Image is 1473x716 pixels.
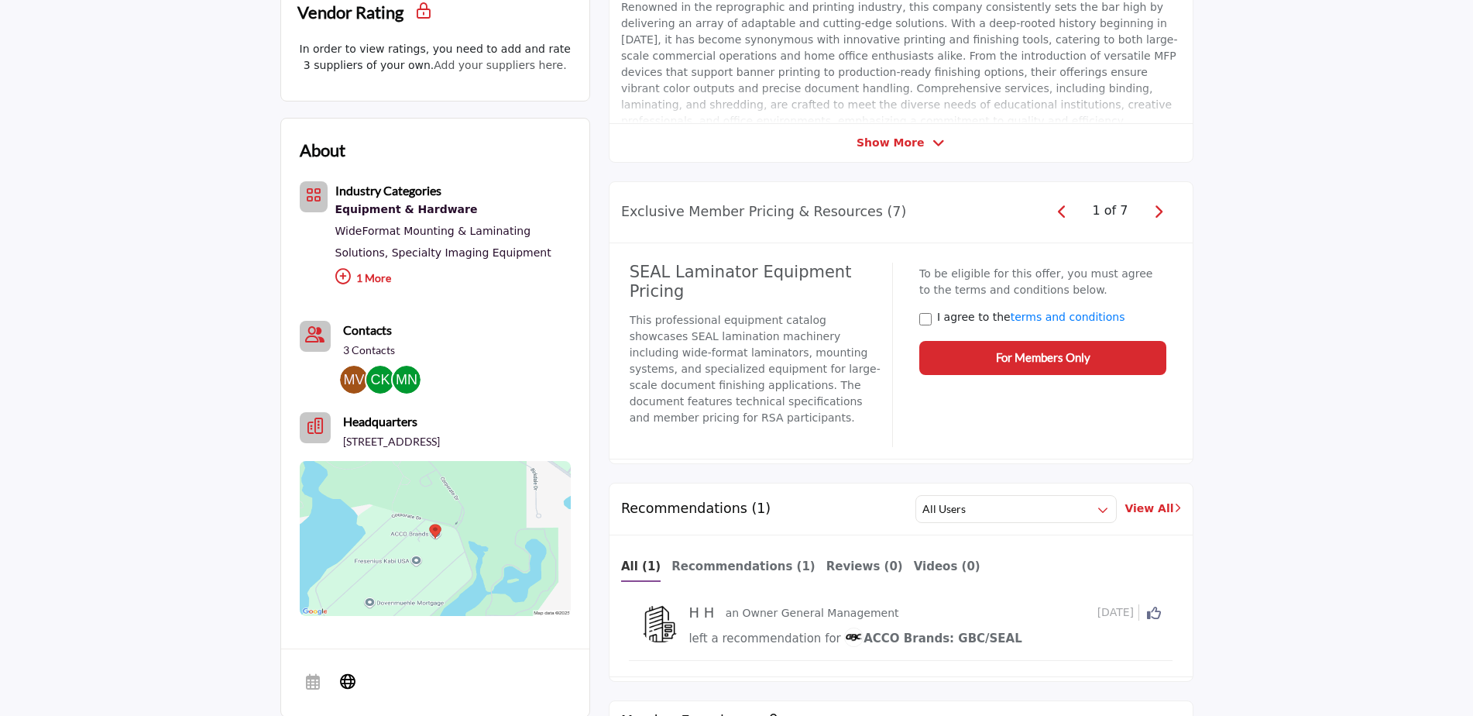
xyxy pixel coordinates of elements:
[393,366,421,394] img: Matthew N.
[826,559,903,573] b: Reviews (0)
[300,181,328,212] button: Category Icon
[1147,606,1161,620] i: Click to Like this activity
[335,183,441,198] b: Industry Categories
[335,200,571,220] a: Equipment & Hardware
[1093,201,1128,220] div: 1 of 7
[844,629,1022,649] a: imageACCO Brands: GBC/SEAL
[919,313,932,325] input: Select terms & conditions
[1124,501,1180,517] a: View All
[630,312,881,426] p: This professional equipment catalog showcases SEAL lamination machinery including wide-format lam...
[1097,604,1139,621] span: [DATE]
[726,605,899,621] p: an Owner General Management
[630,263,881,301] h4: SEAL Laminator Equipment Pricing
[434,59,566,71] a: Add your suppliers here.
[621,501,771,517] h2: Recommendations (1)
[300,137,345,163] h2: About
[392,246,551,259] a: Specialty Imaging Equipment
[857,135,924,151] span: Show More
[919,341,1166,375] button: For Members Only
[343,321,392,339] a: Contacts
[922,501,966,517] h2: All Users
[300,321,331,352] a: Link of redirect to contact page
[915,495,1117,523] button: All Users
[343,322,392,337] b: Contacts
[300,321,331,352] button: Contact-Employee Icon
[343,434,440,449] p: [STREET_ADDRESS]
[335,185,441,198] a: Industry Categories
[300,412,331,443] button: Headquarter icon
[688,604,721,621] h5: H H
[335,200,571,220] div: Top-quality printers, copiers, and finishing equipment to enhance efficiency and precision in rep...
[343,343,395,358] a: 3 Contacts
[671,559,815,573] b: Recommendations (1)
[621,559,661,573] b: All (1)
[340,366,368,394] img: Michael V.
[919,266,1166,298] p: To be eligible for this offer, you must agree to the terms and conditions below.
[640,604,679,643] img: avtar-image
[996,349,1090,367] span: For Members Only
[937,309,1124,325] label: I agree to the
[688,632,840,645] span: left a recommendation for
[343,412,417,431] b: Headquarters
[335,263,571,297] p: 1 More
[335,225,531,259] a: WideFormat Mounting & Laminating Solutions,
[300,461,571,616] img: Location Map
[297,41,573,74] p: In order to view ratings, you need to add and rate 3 suppliers of your own.
[914,559,980,573] b: Videos (0)
[366,366,394,394] img: Christina K.
[621,204,906,220] h5: Exclusive Member Pricing & Resources (7)
[844,628,864,647] img: image
[1011,311,1125,323] a: terms and conditions
[844,632,1022,645] span: ACCO Brands: GBC/SEAL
